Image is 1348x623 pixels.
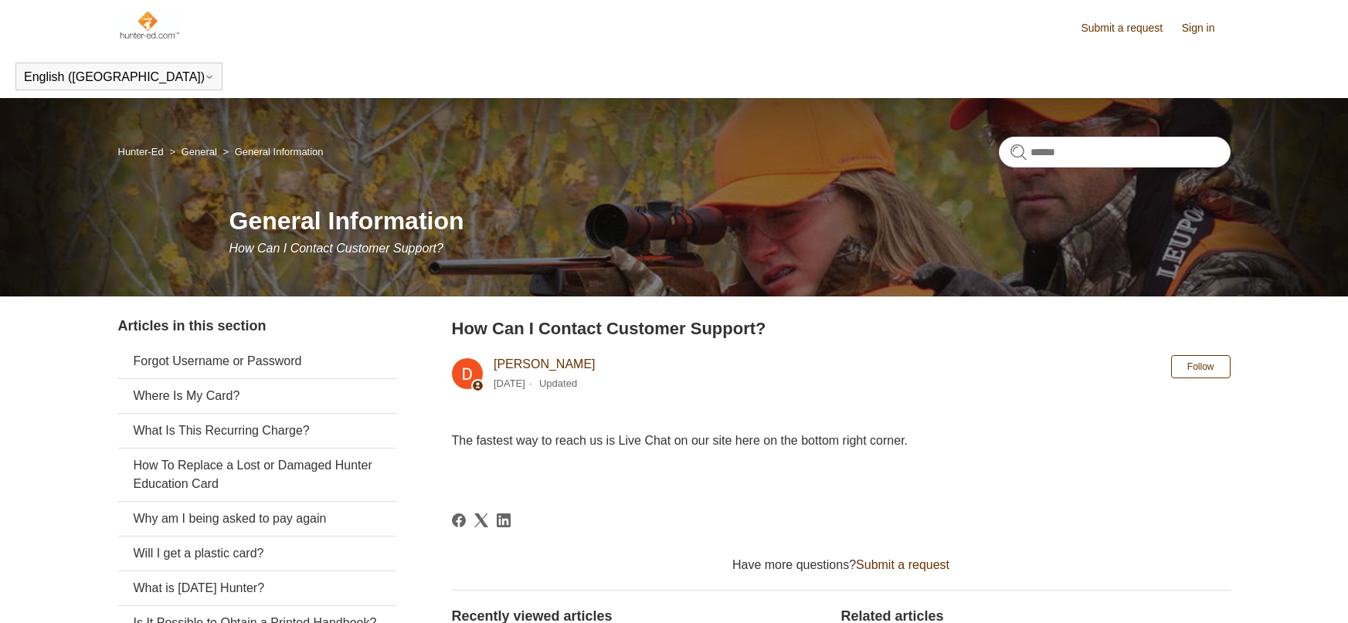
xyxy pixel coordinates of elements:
a: Facebook [452,513,466,527]
time: 04/11/2025, 13:45 [494,378,525,389]
a: Sign in [1182,20,1231,36]
a: LinkedIn [497,513,511,527]
a: General Information [235,146,324,157]
a: Forgot Username or Password [118,344,396,378]
div: Have more questions? [452,556,1231,574]
span: How Can I Contact Customer Support? [229,242,443,255]
li: General Information [219,146,323,157]
button: English ([GEOGRAPHIC_DATA]) [24,70,214,84]
a: Submit a request [1081,20,1178,36]
svg: Share this page on Facebook [452,513,466,527]
svg: Share this page on X Corp [474,513,488,527]
a: General [182,146,217,157]
a: What is [DATE] Hunter? [118,571,396,605]
a: What Is This Recurring Charge? [118,414,396,448]
a: [PERSON_NAME] [494,357,596,371]
img: Hunter-Ed Help Center home page [118,9,181,40]
h2: How Can I Contact Customer Support? [452,316,1231,341]
input: Search [999,137,1231,168]
span: The fastest way to reach us is Live Chat on our site here on the bottom right corner. [452,434,908,447]
a: Will I get a plastic card? [118,537,396,571]
li: Updated [539,378,577,389]
li: Hunter-Ed [118,146,167,157]
a: Where Is My Card? [118,379,396,413]
h1: General Information [229,202,1231,239]
a: Why am I being asked to pay again [118,502,396,536]
span: Articles in this section [118,318,267,334]
button: Follow Article [1171,355,1231,378]
svg: Share this page on LinkedIn [497,513,511,527]
a: How To Replace a Lost or Damaged Hunter Education Card [118,449,396,501]
li: General [166,146,219,157]
a: Submit a request [856,558,949,571]
a: Hunter-Ed [118,146,164,157]
a: X Corp [474,513,488,527]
